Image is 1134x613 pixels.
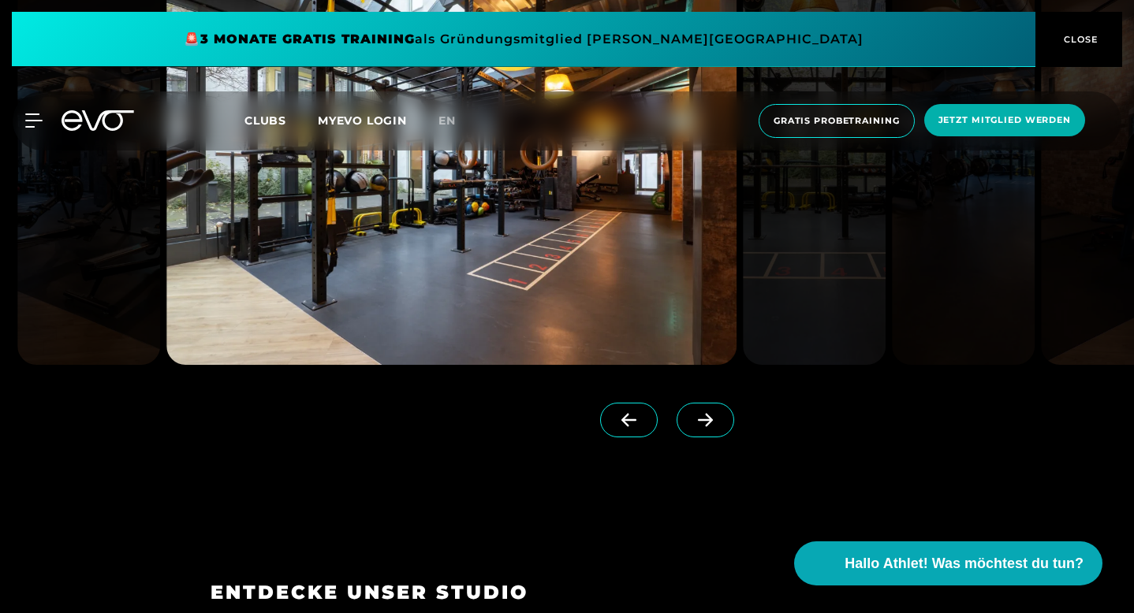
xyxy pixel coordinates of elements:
[438,112,475,130] a: en
[1060,32,1099,46] span: CLOSE
[1035,12,1122,67] button: CLOSE
[244,113,318,128] a: Clubs
[794,541,1102,585] button: Hallo Athlet! Was möchtest du tun?
[438,113,456,128] span: en
[845,553,1084,574] span: Hallo Athlet! Was möchtest du tun?
[754,104,920,138] a: Gratis Probetraining
[920,104,1090,138] a: Jetzt Mitglied werden
[318,113,407,128] a: MYEVO LOGIN
[938,113,1071,127] span: Jetzt Mitglied werden
[774,114,900,128] span: Gratis Probetraining
[211,581,545,604] h3: ENTDECKE UNSER STUDIO
[244,113,286,128] span: Clubs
